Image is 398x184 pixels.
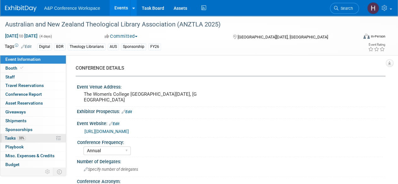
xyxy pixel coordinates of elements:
[5,83,44,88] span: Travel Reservations
[77,157,385,165] div: Number of Delegates:
[5,153,55,158] span: Misc. Expenses & Credits
[367,2,379,14] img: Hannah Siegel
[5,162,20,167] span: Budget
[0,152,66,160] a: Misc. Expenses & Credits
[5,135,26,141] span: Tasks
[109,122,119,126] a: Edit
[368,43,385,46] div: Event Rating
[5,33,38,39] span: [DATE] [DATE]
[84,129,129,134] a: [URL][DOMAIN_NAME]
[121,43,146,50] div: Sponsorship
[53,168,66,176] td: Toggle Event Tabs
[0,125,66,134] a: Sponsorships
[330,3,359,14] a: Search
[77,107,385,115] div: Exhibitor Prospectus:
[5,66,25,71] span: Booth
[0,143,66,151] a: Playbook
[0,73,66,81] a: Staff
[18,33,24,38] span: to
[5,57,41,62] span: Event Information
[0,55,66,64] a: Event Information
[37,43,52,50] div: Digital
[338,6,353,11] span: Search
[21,44,32,49] a: Edit
[77,119,385,127] div: Event Website:
[5,92,42,97] span: Conference Report
[0,64,66,72] a: Booth
[0,108,66,116] a: Giveaways
[77,82,385,90] div: Event Venue Address:
[5,144,24,149] span: Playbook
[5,43,32,50] td: Tags
[0,160,66,169] a: Budget
[84,91,199,103] pre: The Women's College [GEOGRAPHIC_DATA][DATE], [GEOGRAPHIC_DATA]
[5,109,26,114] span: Giveaways
[148,43,161,50] div: FY26
[5,127,32,132] span: Sponsorships
[68,43,106,50] div: Theology Librarians
[42,168,53,176] td: Personalize Event Tab Strip
[5,74,15,79] span: Staff
[54,43,66,50] div: BDR
[76,65,381,72] div: CONFERENCE DETAILS
[84,167,138,172] span: Specify number of delegates
[20,66,23,70] i: Booth reservation complete
[5,101,43,106] span: Asset Reservations
[102,33,140,40] button: Committed
[0,117,66,125] a: Shipments
[39,34,52,38] span: (4 days)
[0,99,66,107] a: Asset Reservations
[122,110,132,114] a: Edit
[371,34,385,39] div: In-Person
[363,34,370,39] img: Format-Inperson.png
[0,134,66,142] a: Tasks33%
[5,5,37,12] img: ExhibitDay
[17,136,26,141] span: 33%
[330,33,385,42] div: Event Format
[77,138,383,146] div: Conference Frequency:
[5,118,26,123] span: Shipments
[0,90,66,99] a: Conference Report
[0,81,66,90] a: Travel Reservations
[108,43,119,50] div: AUS
[3,19,353,30] div: Australian and New Zealand Theological Library Association (ANZTLA 2025)
[238,35,328,39] span: [GEOGRAPHIC_DATA][DATE], [GEOGRAPHIC_DATA]
[44,6,100,11] span: A&P Conference Workspace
